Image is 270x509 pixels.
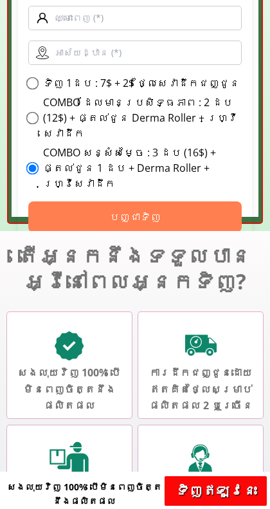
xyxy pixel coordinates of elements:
[43,145,242,191] label: COMBO សន្សំសម្ចៃ : 3 ដប (16$) + ផ្តល់ជូន 1 ដប + Derma Roller + ហ្វ្រីសេវាដឹក
[149,365,253,414] h3: ការដឹកជញ្ជូនដោយឥតគិតថ្លៃសម្រាប់ផលិតផល 2 ឬច្រើន
[28,201,242,232] button: បញ្ជាទិញ
[7,481,162,507] span: សងលុយវិញ 100% បើមិនពេញចិត្តនឹងផលិតផល
[43,75,240,91] label: ទិញ 1ដប : 7$ + 2$ ថ្លៃ​សេវា​ដឹកជញ្ជូន
[28,6,242,30] input: ឈ្មោះ​ពេញ (*)
[17,365,122,414] h3: សងលុយវិញ 100% បើមិនពេញចិត្តនឹងផលិតផល
[6,243,264,294] h3: តើអ្នកនឹងទទួលបានអ្វីនៅពេលអ្នកទិញ?
[43,95,242,141] label: COMBO ដែលមានប្រសិទ្ធភាព : 2 ដប (12$) + ផ្តល់ជូន Derma Roller + ហ្វ្រីសេវាដឹក
[28,41,242,65] input: អាស័យដ្ឋាន (*)
[165,476,267,506] p: ទិញ​ឥឡូវនេះ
